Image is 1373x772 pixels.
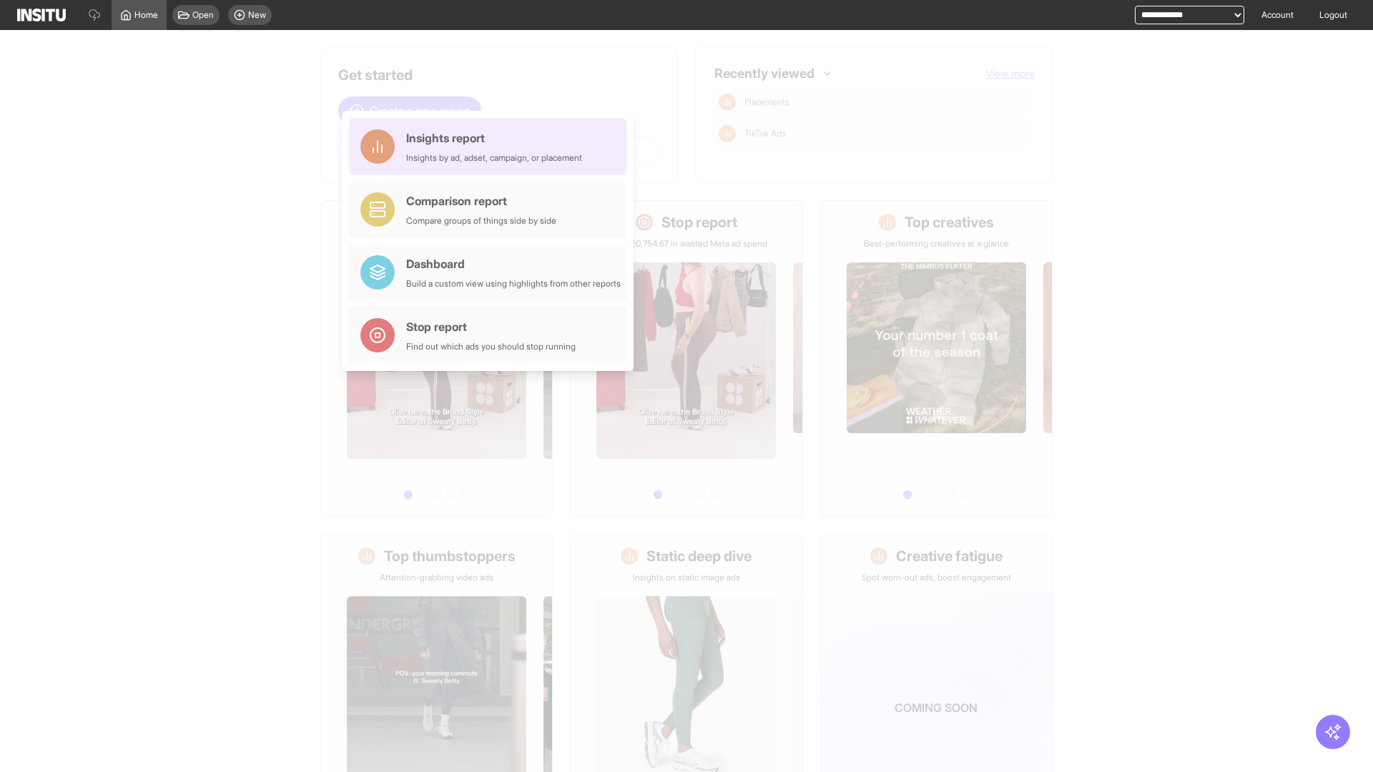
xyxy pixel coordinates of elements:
[406,255,621,272] div: Dashboard
[248,9,266,21] span: New
[406,129,582,147] div: Insights report
[406,152,582,164] div: Insights by ad, adset, campaign, or placement
[17,9,66,21] img: Logo
[192,9,214,21] span: Open
[406,341,576,352] div: Find out which ads you should stop running
[406,215,556,227] div: Compare groups of things side by side
[406,318,576,335] div: Stop report
[134,9,158,21] span: Home
[406,278,621,289] div: Build a custom view using highlights from other reports
[406,192,556,209] div: Comparison report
